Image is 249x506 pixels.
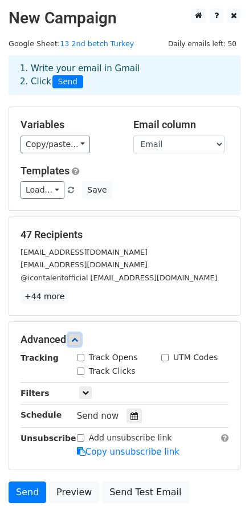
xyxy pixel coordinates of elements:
strong: Tracking [21,353,59,362]
span: Send now [77,411,119,421]
small: [EMAIL_ADDRESS][DOMAIN_NAME] [21,248,148,256]
label: Add unsubscribe link [89,432,172,444]
small: [EMAIL_ADDRESS][DOMAIN_NAME] [21,260,148,269]
small: Google Sheet: [9,39,134,48]
strong: Unsubscribe [21,434,76,443]
label: Track Clicks [89,365,136,377]
label: UTM Codes [173,352,218,364]
a: 13 2nd betch Turkey [60,39,134,48]
a: Copy unsubscribe link [77,447,179,457]
a: Send Test Email [102,481,189,503]
span: Daily emails left: 50 [164,38,240,50]
a: Preview [49,481,99,503]
strong: Schedule [21,410,62,419]
h5: 47 Recipients [21,228,228,241]
a: Copy/paste... [21,136,90,153]
h2: New Campaign [9,9,240,28]
strong: Filters [21,389,50,398]
a: +44 more [21,289,68,304]
h5: Variables [21,119,116,131]
div: 1. Write your email in Gmail 2. Click [11,62,238,88]
a: Load... [21,181,64,199]
button: Save [82,181,112,199]
a: Templates [21,165,70,177]
iframe: Chat Widget [192,451,249,506]
h5: Advanced [21,333,228,346]
label: Track Opens [89,352,138,364]
span: Send [52,75,83,89]
h5: Email column [133,119,229,131]
a: Daily emails left: 50 [164,39,240,48]
a: Send [9,481,46,503]
small: @icontalentofficial [EMAIL_ADDRESS][DOMAIN_NAME] [21,274,218,282]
